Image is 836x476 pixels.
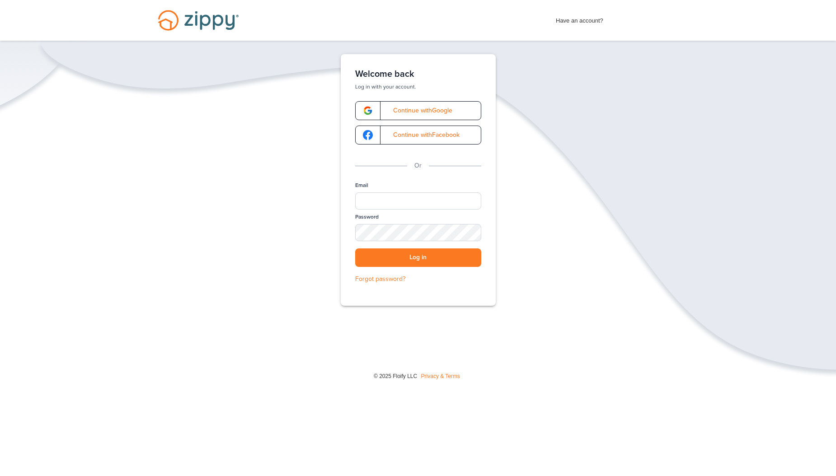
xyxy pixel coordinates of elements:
[414,161,422,171] p: Or
[363,130,373,140] img: google-logo
[374,373,417,379] span: © 2025 Floify LLC
[355,101,481,120] a: google-logoContinue withGoogle
[421,373,460,379] a: Privacy & Terms
[355,224,481,241] input: Password
[556,11,603,26] span: Have an account?
[355,182,368,189] label: Email
[355,213,379,221] label: Password
[355,274,481,284] a: Forgot password?
[355,192,481,210] input: Email
[355,69,481,79] h1: Welcome back
[355,248,481,267] button: Log in
[384,132,460,138] span: Continue with Facebook
[384,107,452,114] span: Continue with Google
[355,83,481,90] p: Log in with your account.
[363,106,373,116] img: google-logo
[355,126,481,145] a: google-logoContinue withFacebook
